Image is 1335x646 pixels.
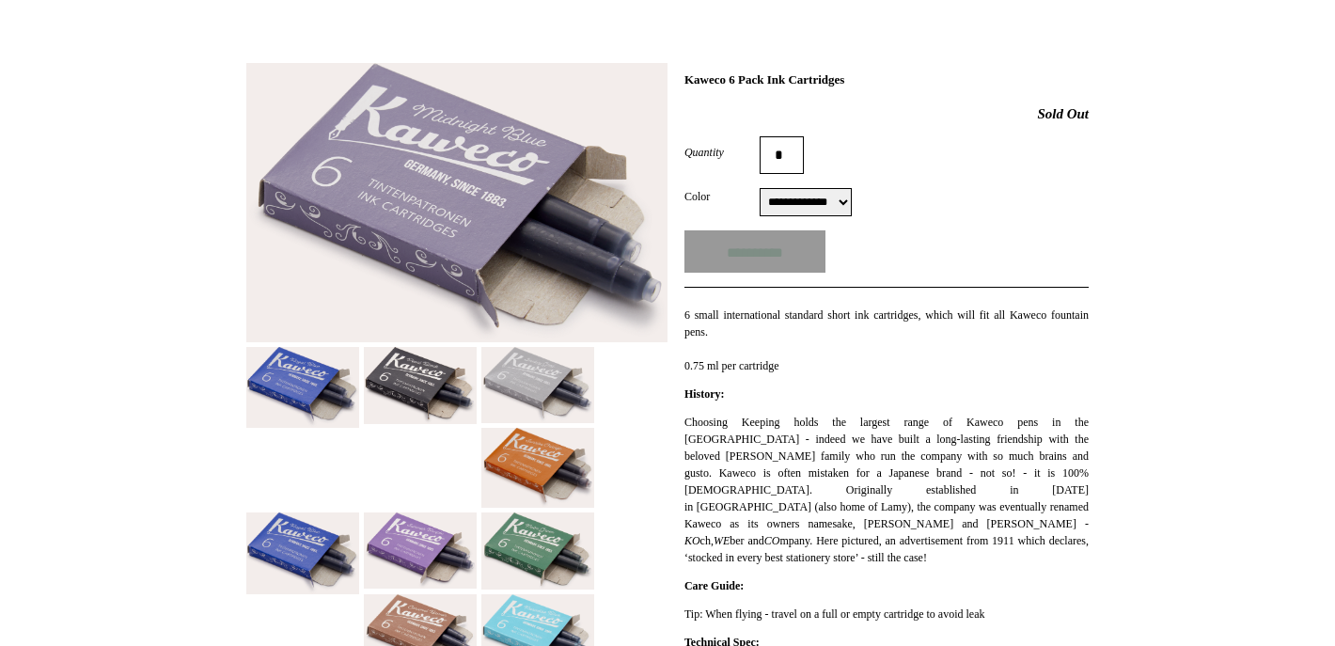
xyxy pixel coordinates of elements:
[684,387,725,401] strong: History:
[684,188,760,205] label: Color
[246,347,359,429] img: Kaweco 6 Pack Ink Cartridges
[684,534,700,547] em: KO
[684,579,744,592] strong: Care Guide:
[764,534,780,547] em: CO
[364,512,477,589] img: Kaweco 6 Pack Ink Cartridges
[714,534,730,547] em: WE
[246,63,667,342] img: Kaweco 6 Pack Ink Cartridges
[684,414,1089,566] p: Choosing Keeping holds the largest range of Kaweco pens in the [GEOGRAPHIC_DATA] - indeed we have...
[684,105,1089,122] h2: Sold Out
[481,512,594,590] img: Kaweco 6 Pack Ink Cartridges
[684,144,760,161] label: Quantity
[684,307,1089,374] p: 6 small international standard short ink cartridges, which will fit all Kaweco fountain pens. 0.7...
[684,606,1089,622] p: Tip: When flying - travel on a full or empty cartridge to avoid leak
[481,347,594,424] img: Kaweco 6 Pack Ink Cartridges
[481,428,594,508] img: Kaweco 6 Pack Ink Cartridges
[684,72,1089,87] h1: Kaweco 6 Pack Ink Cartridges
[246,512,359,594] img: Kaweco 6 Pack Ink Cartridges
[364,347,477,425] img: Kaweco 6 Pack Ink Cartridges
